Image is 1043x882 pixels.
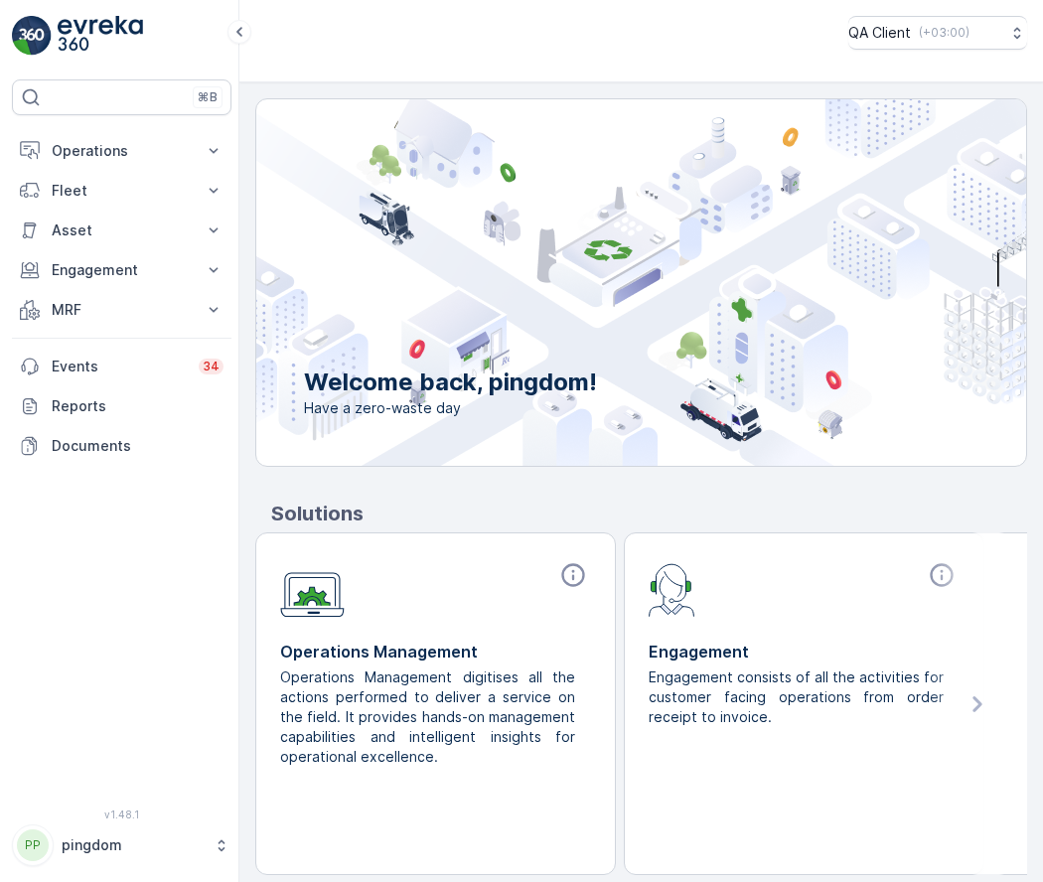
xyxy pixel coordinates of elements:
[198,89,218,105] p: ⌘B
[12,290,231,330] button: MRF
[12,824,231,866] button: PPpingdom
[52,357,187,376] p: Events
[304,367,597,398] p: Welcome back, pingdom!
[649,667,944,727] p: Engagement consists of all the activities for customer facing operations from order receipt to in...
[52,220,192,240] p: Asset
[848,16,1027,50] button: QA Client(+03:00)
[62,835,204,855] p: pingdom
[12,250,231,290] button: Engagement
[649,640,960,663] p: Engagement
[12,211,231,250] button: Asset
[12,808,231,820] span: v 1.48.1
[52,436,223,456] p: Documents
[12,131,231,171] button: Operations
[52,181,192,201] p: Fleet
[12,426,231,466] a: Documents
[167,99,1026,466] img: city illustration
[280,640,591,663] p: Operations Management
[52,396,223,416] p: Reports
[52,141,192,161] p: Operations
[649,561,695,617] img: module-icon
[919,25,969,41] p: ( +03:00 )
[203,359,220,374] p: 34
[52,300,192,320] p: MRF
[17,829,49,861] div: PP
[280,561,345,618] img: module-icon
[271,499,1027,528] p: Solutions
[12,347,231,386] a: Events34
[12,386,231,426] a: Reports
[52,260,192,280] p: Engagement
[12,16,52,56] img: logo
[12,171,231,211] button: Fleet
[58,16,143,56] img: logo_light-DOdMpM7g.png
[304,398,597,418] span: Have a zero-waste day
[848,23,911,43] p: QA Client
[280,667,575,767] p: Operations Management digitises all the actions performed to deliver a service on the field. It p...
